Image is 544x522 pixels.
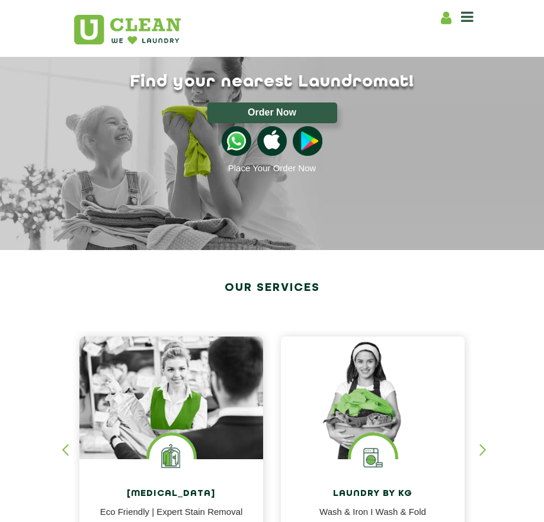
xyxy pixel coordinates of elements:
img: apple-icon.png [257,126,287,156]
button: Order Now [207,103,337,123]
img: Drycleaners near me [79,337,263,485]
h2: Our Services [73,277,471,299]
img: playstoreicon.png [293,126,322,156]
h4: [MEDICAL_DATA] [88,489,254,499]
img: whatsappicon.png [222,126,251,156]
h1: Find your nearest Laundromat! [65,72,479,92]
img: UClean Laundry and Dry Cleaning [74,15,181,44]
img: Laundry Services near me [149,435,194,480]
h4: Laundry by Kg [290,489,456,499]
img: a girl with laundry basket [281,337,465,459]
img: laundry washing machine [351,435,395,480]
a: Place Your Order Now [228,163,316,173]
